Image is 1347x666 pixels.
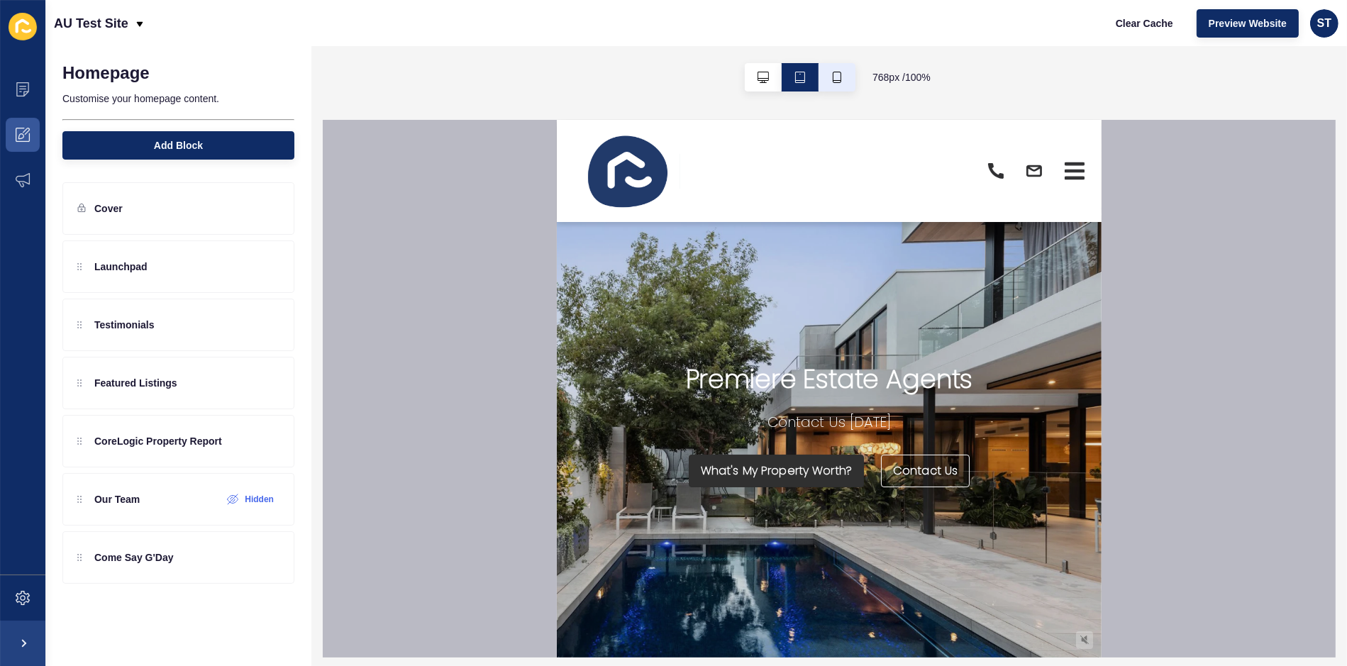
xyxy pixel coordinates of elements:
p: Come Say G'Day [94,550,174,565]
p: Featured Listings [94,376,177,390]
p: Our Team [94,492,140,506]
a: Contact Us [324,335,413,367]
p: Testimonials [94,318,155,332]
span: Add Block [154,138,203,152]
button: Clear Cache [1104,9,1185,38]
span: Preview Website [1209,16,1287,30]
p: Customise your homepage content. [62,83,294,114]
h1: Premiere Estate Agents [129,244,416,274]
p: Launchpad [94,260,148,274]
span: Clear Cache [1116,16,1173,30]
label: Hidden [245,494,274,505]
button: Preview Website [1197,9,1299,38]
p: CoreLogic Property Report [94,434,222,448]
h2: Contact Us [DATE] [211,292,334,312]
a: What's My Property Worth? [132,335,307,367]
p: AU Test Site [54,6,128,41]
img: logo [17,4,123,99]
span: ST [1317,16,1331,30]
button: Add Block [62,131,294,160]
span: 768 px / 100 % [872,70,931,84]
p: Cover [94,201,123,216]
h1: Homepage [62,63,150,83]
